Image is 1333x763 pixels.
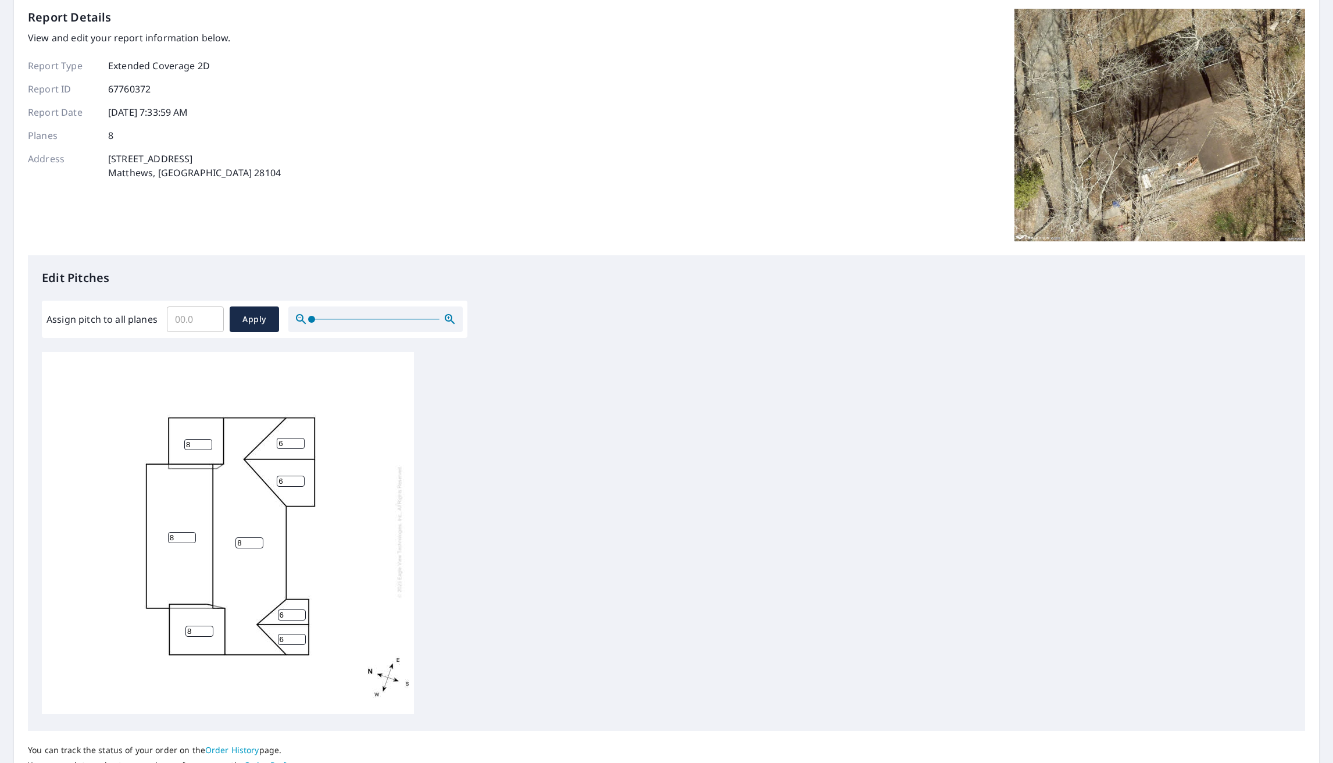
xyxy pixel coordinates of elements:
[28,59,98,73] p: Report Type
[167,303,224,336] input: 00.0
[28,129,98,142] p: Planes
[47,312,158,326] label: Assign pitch to all planes
[108,105,188,119] p: [DATE] 7:33:59 AM
[108,152,281,180] p: [STREET_ADDRESS] Matthews, [GEOGRAPHIC_DATA] 28104
[42,269,1291,287] p: Edit Pitches
[28,31,281,45] p: View and edit your report information below.
[108,82,151,96] p: 67760372
[28,82,98,96] p: Report ID
[28,152,98,180] p: Address
[28,9,112,26] p: Report Details
[230,306,279,332] button: Apply
[108,129,113,142] p: 8
[28,745,340,755] p: You can track the status of your order on the page.
[239,312,270,327] span: Apply
[108,59,210,73] p: Extended Coverage 2D
[1014,9,1305,241] img: Top image
[28,105,98,119] p: Report Date
[205,744,259,755] a: Order History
